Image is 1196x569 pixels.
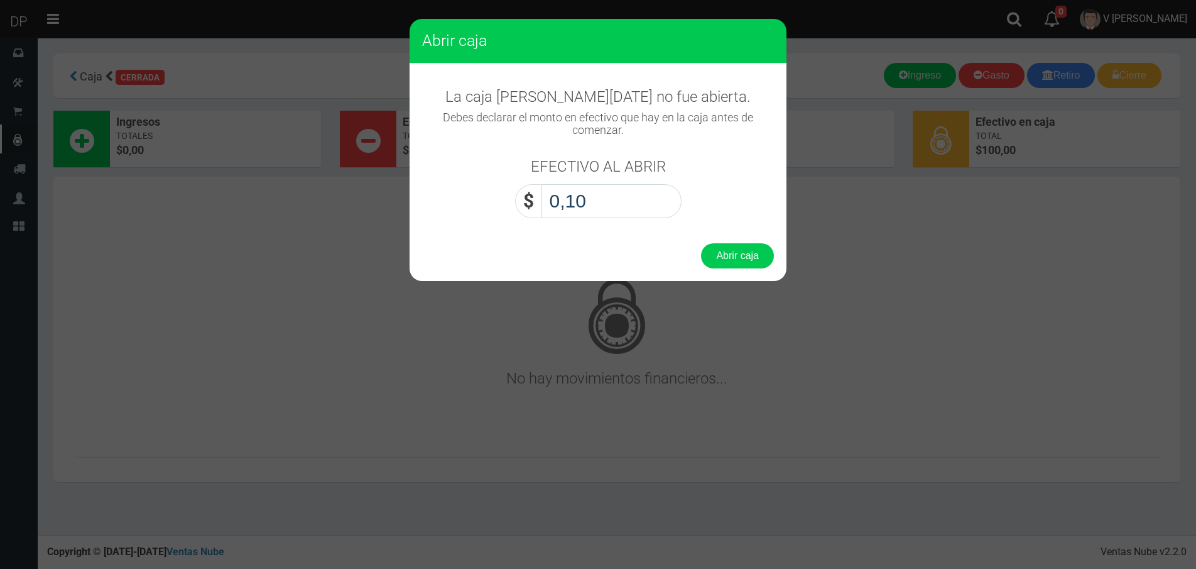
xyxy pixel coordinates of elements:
h3: Abrir caja [422,31,774,50]
strong: $ [523,190,534,212]
h3: La caja [PERSON_NAME][DATE] no fue abierta. [422,89,774,105]
button: Abrir caja [701,243,774,268]
h3: EFECTIVO AL ABRIR [531,158,666,175]
h4: Debes declarar el monto en efectivo que hay en la caja antes de comenzar. [422,111,774,136]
